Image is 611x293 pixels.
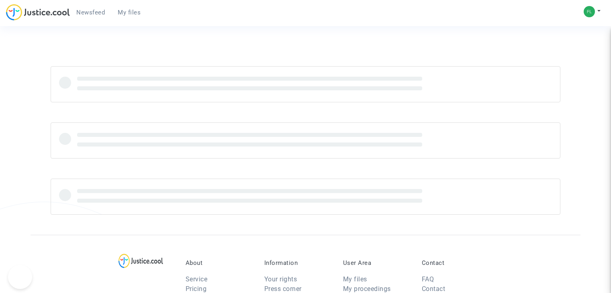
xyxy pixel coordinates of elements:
a: Contact [422,285,445,293]
a: Newsfeed [70,6,111,18]
span: My files [118,9,141,16]
a: FAQ [422,275,434,283]
span: Newsfeed [76,9,105,16]
a: Press corner [264,285,302,293]
a: Service [186,275,208,283]
p: Contact [422,259,488,267]
img: jc-logo.svg [6,4,70,20]
p: About [186,259,252,267]
p: User Area [343,259,410,267]
a: Pricing [186,285,207,293]
a: My files [343,275,367,283]
a: My files [111,6,147,18]
a: Your rights [264,275,297,283]
a: My proceedings [343,285,391,293]
img: logo-lg.svg [119,254,163,268]
p: Information [264,259,331,267]
iframe: Toggle Customer Support [8,265,32,289]
img: 27626d57a3ba4a5b969f53e3f2c8e71c [584,6,595,17]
